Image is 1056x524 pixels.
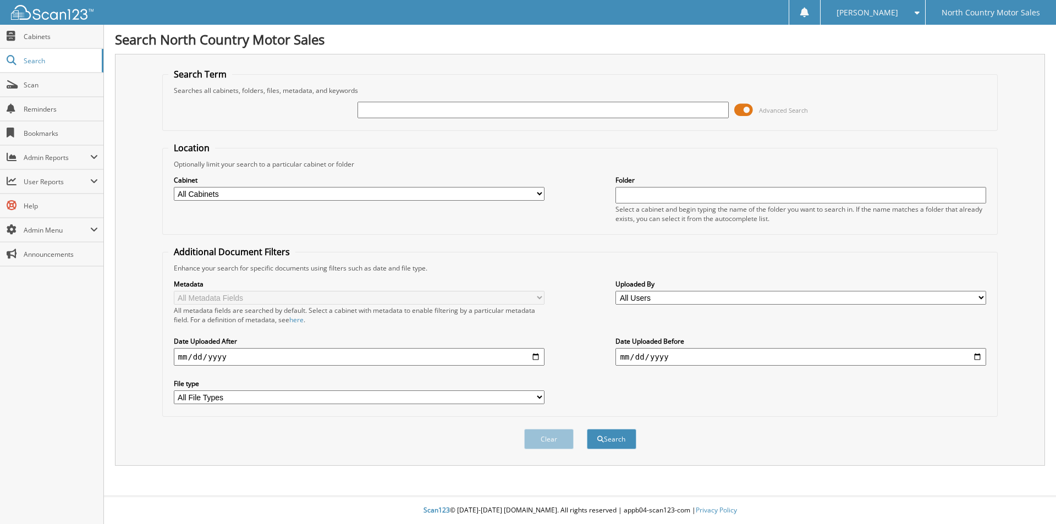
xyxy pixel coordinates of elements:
[424,505,450,515] span: Scan123
[168,86,992,95] div: Searches all cabinets, folders, files, metadata, and keywords
[168,263,992,273] div: Enhance your search for specific documents using filters such as date and file type.
[24,80,98,90] span: Scan
[837,9,898,16] span: [PERSON_NAME]
[104,497,1056,524] div: © [DATE]-[DATE] [DOMAIN_NAME]. All rights reserved | appb04-scan123-com |
[174,279,544,289] label: Metadata
[115,30,1045,48] h1: Search North Country Motor Sales
[615,348,986,366] input: end
[174,337,544,346] label: Date Uploaded After
[942,9,1040,16] span: North Country Motor Sales
[24,225,90,235] span: Admin Menu
[24,32,98,41] span: Cabinets
[524,429,574,449] button: Clear
[168,159,992,169] div: Optionally limit your search to a particular cabinet or folder
[696,505,737,515] a: Privacy Policy
[24,250,98,259] span: Announcements
[759,106,808,114] span: Advanced Search
[24,153,90,162] span: Admin Reports
[174,379,544,388] label: File type
[615,205,986,223] div: Select a cabinet and begin typing the name of the folder you want to search in. If the name match...
[615,175,986,185] label: Folder
[11,5,94,20] img: scan123-logo-white.svg
[289,315,304,324] a: here
[24,56,96,65] span: Search
[24,104,98,114] span: Reminders
[24,201,98,211] span: Help
[174,306,544,324] div: All metadata fields are searched by default. Select a cabinet with metadata to enable filtering b...
[24,177,90,186] span: User Reports
[174,175,544,185] label: Cabinet
[615,337,986,346] label: Date Uploaded Before
[168,68,232,80] legend: Search Term
[174,348,544,366] input: start
[615,279,986,289] label: Uploaded By
[168,246,295,258] legend: Additional Document Filters
[587,429,636,449] button: Search
[168,142,215,154] legend: Location
[24,129,98,138] span: Bookmarks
